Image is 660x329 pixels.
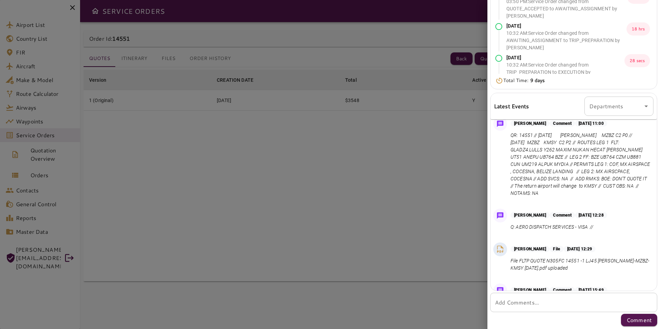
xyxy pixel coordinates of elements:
[550,212,575,218] p: Comment
[627,316,652,324] p: Comment
[506,22,627,30] p: [DATE]
[506,54,624,61] p: [DATE]
[641,101,651,111] button: Open
[550,246,563,252] p: File
[495,244,505,255] img: PDF File
[511,223,607,231] p: Q: AERO DISPATCH SERVICES - VISA //
[511,132,651,197] p: QR: 14551 // [DATE] [PERSON_NAME] MZBZ C2 P0 // [DATE] MZBZ KMSY C2 P2 // ROUTES LEG 1 FLT: GLADZ...
[627,22,650,36] p: 18 hrs
[495,77,503,84] img: Timer Icon
[621,314,657,326] button: Comment
[495,286,505,295] img: Message Icon
[550,287,575,293] p: Comment
[506,61,624,83] p: 10:32 AM : Service Order changed from TRIP_PREPARATION to EXECUTION by [PERSON_NAME]
[511,257,651,272] p: File FLTP QUOTE N305FC 14551 -1 LJ45 [PERSON_NAME]-MZBZ-KMSY [DATE].pdf uploaded
[550,120,575,127] p: Comment
[495,211,505,220] img: Message Icon
[494,102,529,111] h6: Latest Events
[530,77,545,84] b: 9 days
[575,287,607,293] p: [DATE] 15:49
[511,246,550,252] p: [PERSON_NAME]
[511,212,550,218] p: [PERSON_NAME]
[503,77,545,84] p: Total Time:
[575,120,607,127] p: [DATE] 11:00
[564,246,595,252] p: [DATE] 12:29
[495,119,505,129] img: Message Icon
[624,54,650,67] p: 28 secs
[506,30,627,51] p: 10:32 AM : Service Order changed from AWAITING_ASSIGNMENT to TRIP_PREPARATION by [PERSON_NAME]
[511,287,550,293] p: [PERSON_NAME]
[511,120,550,127] p: [PERSON_NAME]
[575,212,607,218] p: [DATE] 12:28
